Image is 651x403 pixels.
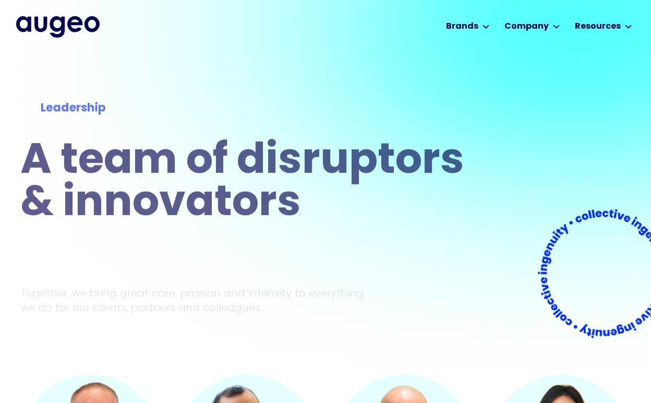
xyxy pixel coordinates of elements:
div: Company [504,20,549,33]
div: Leadership [41,100,451,117]
img: Augeo's full logo in midnight blue. [16,16,100,37]
p: Together, we bring great care, passion and intensity to everything we do for our clients, partner... [20,286,379,315]
div: Resources [575,20,621,33]
div: Brands [446,20,478,33]
a: home [16,16,100,37]
h1: A team of disruptors & innovators [20,141,471,226]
